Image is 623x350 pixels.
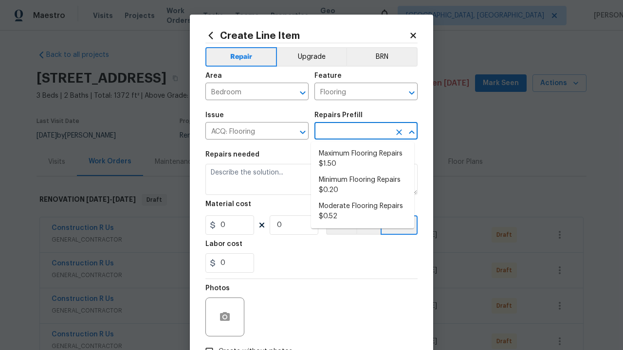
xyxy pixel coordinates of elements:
h5: Feature [314,72,342,79]
h2: Create Line Item [205,30,409,41]
li: Minimum Flooring Repairs $0.20 [311,172,414,198]
h5: Issue [205,112,224,119]
button: Clear [392,125,406,139]
button: Close [405,125,419,139]
button: Open [296,125,310,139]
h5: Area [205,72,222,79]
button: Repair [205,47,277,67]
h5: Repairs needed [205,151,259,158]
button: BRN [346,47,418,67]
button: Open [296,86,310,100]
li: Moderate Flooring Repairs $0.52 [311,198,414,225]
button: Open [405,86,419,100]
li: Maximum Flooring Repairs $1.50 [311,146,414,172]
h5: Repairs Prefill [314,112,363,119]
h5: Material cost [205,201,251,208]
h5: Photos [205,285,230,292]
h5: Labor cost [205,241,242,247]
button: Upgrade [277,47,347,67]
